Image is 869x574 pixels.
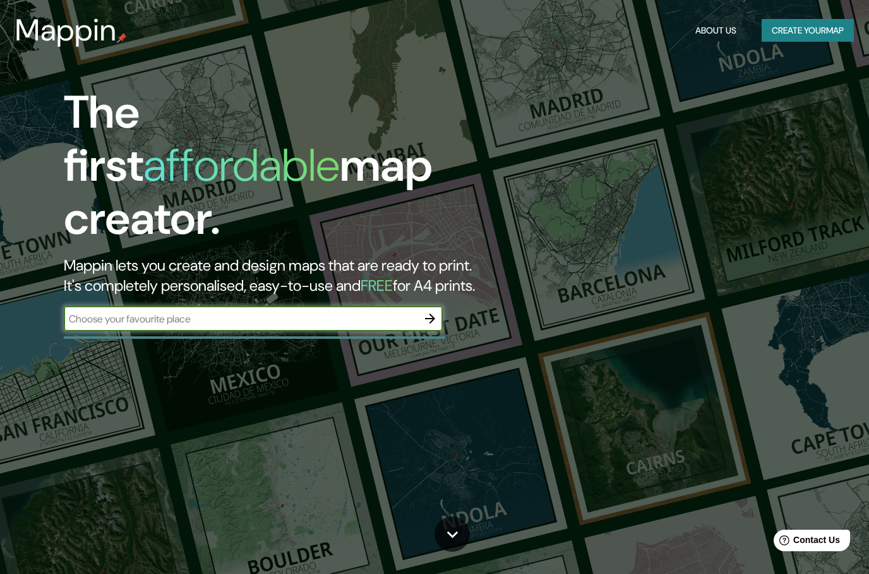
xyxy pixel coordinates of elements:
button: Create yourmap [762,19,854,42]
input: Choose your favourite place [64,312,417,326]
h1: The first map creator. [64,86,498,255]
iframe: Help widget launcher [757,525,855,560]
h1: affordable [143,136,340,195]
h2: Mappin lets you create and design maps that are ready to print. It's completely personalised, eas... [64,255,498,296]
button: About Us [690,19,741,42]
h5: FREE [361,276,393,295]
img: mappin-pin [117,33,127,43]
h3: Mappin [15,13,117,48]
